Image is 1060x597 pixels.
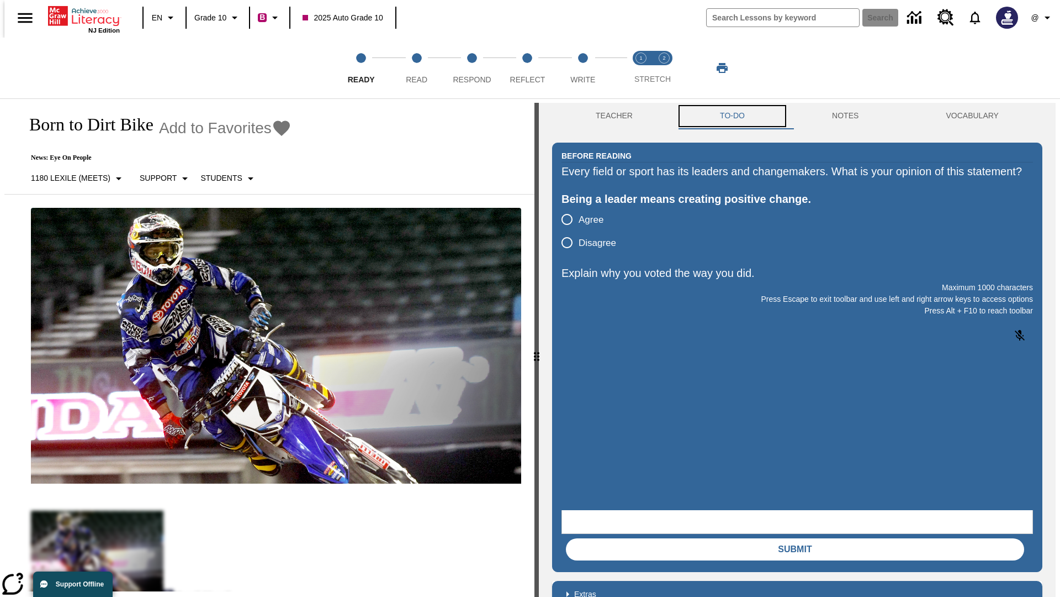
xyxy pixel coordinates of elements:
span: @ [1031,12,1038,24]
p: Explain why you voted the way you did. [561,264,1033,282]
span: Agree [579,213,603,227]
p: Students [200,172,242,184]
img: Avatar [996,7,1018,29]
p: Maximum 1000 characters [561,282,1033,294]
span: Grade 10 [194,12,226,24]
div: Instructional Panel Tabs [552,103,1042,129]
button: VOCABULARY [902,103,1042,129]
p: Press Alt + F10 to reach toolbar [561,305,1033,317]
button: Print [704,58,740,78]
div: Press Enter or Spacebar and then press right and left arrow keys to move the slider [534,103,539,597]
h1: Born to Dirt Bike [18,114,153,135]
h2: Before Reading [561,150,632,162]
p: 1180 Lexile (Meets) [31,172,110,184]
div: reading [4,103,534,591]
span: B [259,11,265,24]
button: Submit [566,538,1024,561]
button: Select Student [196,169,261,188]
span: Write [570,75,595,84]
span: Disagree [579,236,616,250]
button: Stretch Read step 1 of 2 [625,38,657,98]
span: 2025 Auto Grade 10 [303,12,383,24]
button: Select a new avatar [989,3,1025,32]
button: Profile/Settings [1025,8,1060,28]
button: Teacher [552,103,676,129]
button: Grade: Grade 10, Select a grade [190,8,246,28]
span: Respond [453,75,491,84]
button: Reflect step 4 of 5 [495,38,559,98]
button: Language: EN, Select a language [147,8,182,28]
a: Data Center [900,3,931,33]
div: Being a leader means creating positive change. [561,190,1033,208]
input: search field [707,9,859,27]
a: Notifications [961,3,989,32]
button: Support Offline [33,572,113,597]
button: NOTES [788,103,902,129]
span: Ready [348,75,375,84]
span: Read [406,75,427,84]
button: TO-DO [676,103,788,129]
p: News: Eye On People [18,154,291,162]
span: STRETCH [634,75,671,83]
p: Support [140,172,177,184]
span: Add to Favorites [159,119,272,137]
button: Stretch Respond step 2 of 2 [648,38,680,98]
button: Add to Favorites - Born to Dirt Bike [159,118,291,138]
body: Explain why you voted the way you did. Maximum 1000 characters Press Alt + F10 to reach toolbar P... [4,9,161,19]
button: Write step 5 of 5 [551,38,615,98]
div: activity [539,103,1056,597]
div: poll [561,208,625,254]
div: Every field or sport has its leaders and changemakers. What is your opinion of this statement? [561,163,1033,180]
button: Click to activate and allow voice recognition [1006,322,1033,349]
div: Home [48,4,120,34]
button: Open side menu [9,2,41,34]
p: Press Escape to exit toolbar and use left and right arrow keys to access options [561,294,1033,305]
button: Scaffolds, Support [135,169,196,188]
button: Ready step 1 of 5 [329,38,393,98]
span: EN [152,12,162,24]
span: NJ Edition [88,27,120,34]
span: Support Offline [56,580,104,588]
span: Reflect [510,75,545,84]
button: Boost Class color is violet red. Change class color [253,8,286,28]
button: Respond step 3 of 5 [440,38,504,98]
button: Select Lexile, 1180 Lexile (Meets) [26,169,130,188]
button: Read step 2 of 5 [384,38,448,98]
text: 1 [639,55,642,61]
a: Resource Center, Will open in new tab [931,3,961,33]
text: 2 [662,55,665,61]
img: Motocross racer James Stewart flies through the air on his dirt bike. [31,208,521,484]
